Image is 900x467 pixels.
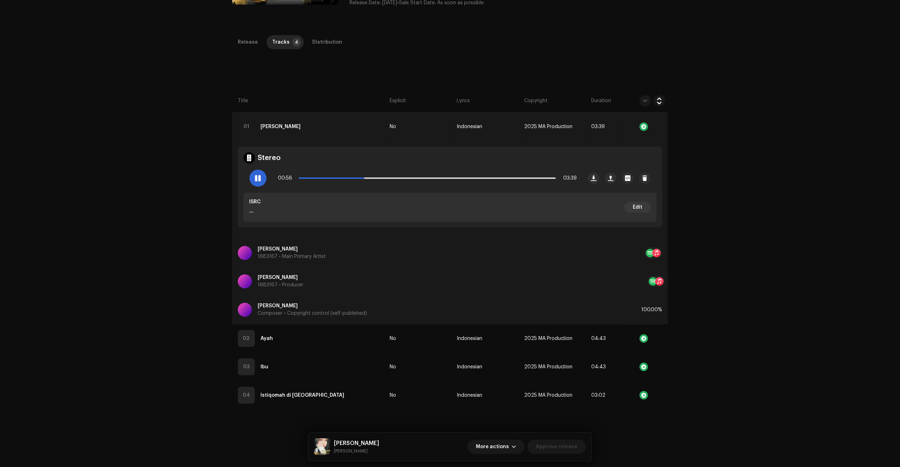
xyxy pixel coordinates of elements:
[591,393,605,398] span: 03:02
[524,393,573,398] span: 2025 MA Production
[312,35,342,49] div: Distribution
[258,310,367,317] p: Composer • Copyright control (self-published)
[238,330,255,347] div: 02
[260,331,273,346] strong: Ayah
[591,97,611,104] span: Duration
[633,200,642,214] span: Edit
[260,388,344,402] strong: Istiqomah di Jalan Mu
[591,336,606,341] span: 04:43
[292,38,301,46] p-badge: 4
[457,97,470,104] span: Lyrics
[390,97,406,104] span: Explicit
[390,364,396,370] span: No
[641,303,662,317] div: 100.00%
[278,171,296,185] span: 00:56
[249,198,261,206] p: ISRC
[457,364,482,370] span: Indonesian
[238,118,255,135] div: 01
[524,336,573,341] span: 2025 MA Production
[249,209,261,216] p: —
[524,97,548,104] span: Copyright
[524,364,573,370] span: 2025 MA Production
[390,336,396,341] span: No
[390,124,396,130] span: No
[559,171,577,185] span: 03:39
[591,124,605,129] span: 03:39
[238,387,255,404] div: 04
[260,120,301,134] strong: Jangan Menyerah
[258,281,303,289] p: 1683167 • Producer
[258,302,367,310] p: [PERSON_NAME]
[457,336,482,341] span: Indonesian
[238,35,258,49] div: Release
[591,364,606,369] span: 04:43
[260,360,268,374] strong: Ibu
[258,253,326,260] p: 1683167 • Main Primary Artist
[258,154,281,162] h4: Stereo
[238,97,248,104] span: Title
[238,358,255,375] div: 03
[258,246,326,253] p: [PERSON_NAME]
[258,274,303,281] p: [PERSON_NAME]
[390,393,396,398] span: No
[457,124,482,130] span: Indonesian
[457,393,482,398] span: Indonesian
[524,124,573,130] span: 2025 MA Production
[243,152,255,164] img: stereo.svg
[272,35,290,49] div: Tracks
[624,202,651,213] button: Edit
